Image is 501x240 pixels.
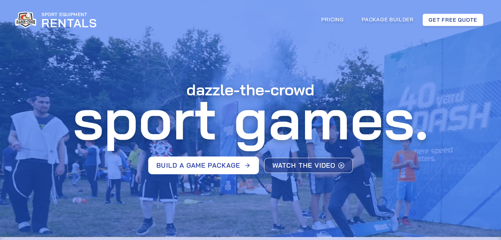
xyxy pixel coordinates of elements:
[42,16,97,30] div: Rentals
[423,14,483,26] a: Get Free quote
[69,93,432,142] span: sport games.
[15,10,97,30] a: Home
[148,156,259,174] a: Build a game package
[315,12,350,28] a: Pricing
[355,12,420,28] a: Package Builder
[264,158,353,173] a: Watch the video
[15,12,36,28] img: GameTime logo
[42,11,97,18] div: Sport Equipment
